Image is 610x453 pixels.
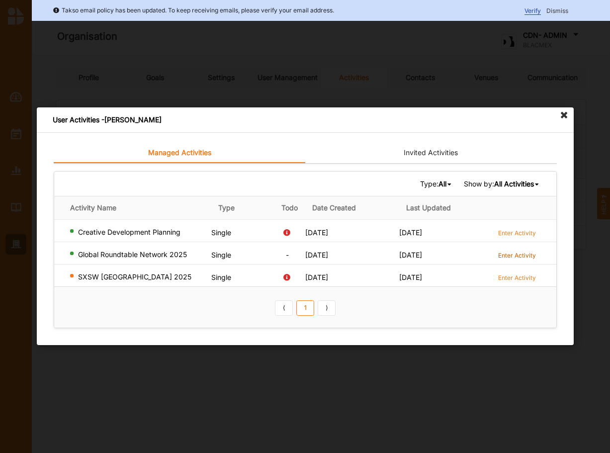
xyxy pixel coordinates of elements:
b: All Activities [494,180,533,188]
span: [DATE] [305,228,328,237]
span: Single [211,228,231,237]
span: [DATE] [305,251,328,259]
a: Invited Activities [305,143,557,163]
a: 1 [296,300,314,316]
span: [DATE] [399,251,422,259]
span: Single [211,273,231,281]
span: Single [211,251,231,259]
div: SXSW [GEOGRAPHIC_DATA] 2025 [70,272,207,281]
span: Dismiss [546,7,568,14]
span: Show by: [463,180,540,188]
a: Previous item [275,300,293,316]
a: Next item [318,300,336,316]
th: Last Updated [399,196,493,220]
b: All [438,180,446,188]
span: [DATE] [305,273,328,281]
label: Enter Activity [498,273,535,282]
a: Enter Activity [498,250,535,260]
a: Enter Activity [498,272,535,282]
th: Activity Name [54,196,211,220]
span: Type: [420,180,452,188]
label: Enter Activity [498,251,535,260]
a: Enter Activity [498,228,535,237]
label: Enter Activity [498,229,535,237]
th: Type [211,196,273,220]
div: Global Roundtable Network 2025 [70,250,207,259]
span: Verify [524,7,541,15]
span: - [286,251,289,259]
th: Date Created [305,196,399,220]
span: [DATE] [399,273,422,281]
span: [DATE] [399,228,422,237]
th: Todo [273,196,305,220]
div: User Activities - [PERSON_NAME] [37,107,574,133]
a: Managed Activities [54,143,305,163]
div: Pagination Navigation [273,299,337,316]
div: Creative Development Planning [70,228,207,237]
div: Takso email policy has been updated. To keep receiving emails, please verify your email address. [53,5,334,15]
